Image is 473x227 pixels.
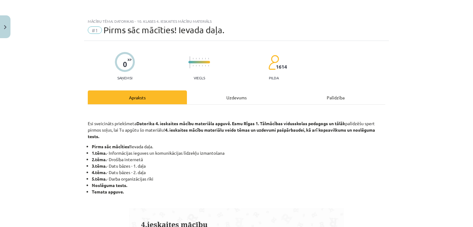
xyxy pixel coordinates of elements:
li: - Datu bāzes - 2. daļa [92,169,385,176]
img: icon-short-line-57e1e144782c952c97e751825c79c345078a6d821885a25fce030b3d8c18986b.svg [205,58,206,59]
li: - Datu bāzes - 1. daļa [92,163,385,169]
img: icon-short-line-57e1e144782c952c97e751825c79c345078a6d821885a25fce030b3d8c18986b.svg [196,58,196,59]
img: icon-short-line-57e1e144782c952c97e751825c79c345078a6d821885a25fce030b3d8c18986b.svg [193,58,193,59]
b: 4.tēma. [92,169,107,175]
img: icon-short-line-57e1e144782c952c97e751825c79c345078a6d821885a25fce030b3d8c18986b.svg [208,58,209,59]
img: icon-short-line-57e1e144782c952c97e751825c79c345078a6d821885a25fce030b3d8c18986b.svg [208,65,209,66]
p: Saņemsi [115,76,135,80]
span: #1 [88,26,102,34]
b: 2.tēma. [92,157,107,162]
li: - Drošība internetā [92,156,385,163]
strong: Datorika 4. ieskaites mācību materiāla apguvē. Esmu Rīgas 1. Tālmācības vidusskolas pedagogs un t... [136,121,345,126]
img: icon-short-line-57e1e144782c952c97e751825c79c345078a6d821885a25fce030b3d8c18986b.svg [193,65,193,66]
div: Apraksts [88,90,187,104]
strong: 4. ieskaites mācību materiālu veido tēmas un uzdevumi pašpārbaudei, kā arī kopsavilkums un noslēg... [88,127,375,139]
li: Ievada daļa. [92,143,385,150]
img: icon-short-line-57e1e144782c952c97e751825c79c345078a6d821885a25fce030b3d8c18986b.svg [199,65,200,66]
img: icon-close-lesson-0947bae3869378f0d4975bcd49f059093ad1ed9edebbc8119c70593378902aed.svg [4,25,6,29]
span: 1614 [276,64,287,70]
img: icon-short-line-57e1e144782c952c97e751825c79c345078a6d821885a25fce030b3d8c18986b.svg [199,58,200,59]
span: XP [127,58,131,61]
span: Pirms sāc mācīties! Ievada daļa. [103,25,224,35]
b: Noslēguma tests. [92,182,127,188]
div: 0 [123,60,127,69]
div: Palīdzība [286,90,385,104]
img: icon-short-line-57e1e144782c952c97e751825c79c345078a6d821885a25fce030b3d8c18986b.svg [196,65,196,66]
b: 3.tēma. [92,163,107,169]
img: icon-short-line-57e1e144782c952c97e751825c79c345078a6d821885a25fce030b3d8c18986b.svg [202,58,203,59]
p: Esi sveicināts priekšmeta palīdzēšu spert pirmos soļus, lai Tu apgūtu šo materiālu! [88,120,385,140]
img: icon-short-line-57e1e144782c952c97e751825c79c345078a6d821885a25fce030b3d8c18986b.svg [205,65,206,66]
b: 5.tēma. [92,176,107,181]
p: Viegls [194,76,205,80]
b: 1.tēma. [92,150,107,156]
b: Temata apguve. [92,189,124,194]
img: students-c634bb4e5e11cddfef0936a35e636f08e4e9abd3cc4e673bd6f9a4125e45ecb1.svg [268,55,279,70]
li: - Darba organizācijas rīki [92,176,385,182]
b: Pirms sāc mācīties! [92,144,131,149]
li: - Informācijas ieguves un komunikācijas līdzekļu izmantošana [92,150,385,156]
img: icon-short-line-57e1e144782c952c97e751825c79c345078a6d821885a25fce030b3d8c18986b.svg [202,65,203,66]
div: Mācību tēma: Datorikas - 10. klases 4. ieskaites mācību materiāls [88,19,385,23]
p: pilda [269,76,279,80]
div: Uzdevums [187,90,286,104]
